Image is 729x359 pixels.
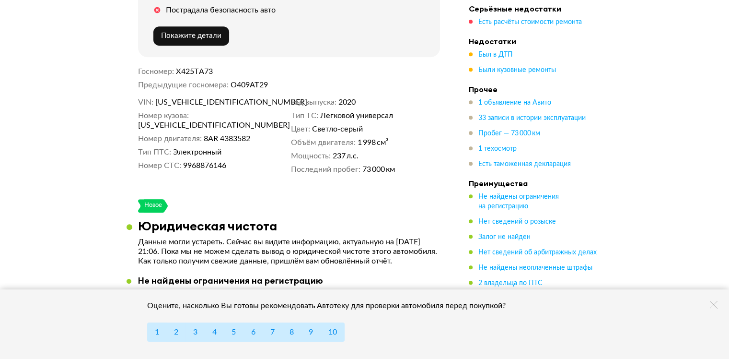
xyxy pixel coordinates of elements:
[155,328,159,336] span: 1
[138,111,189,120] dt: Номер кузова
[301,323,321,342] button: 9
[333,151,359,161] span: 237 л.с.
[291,138,356,147] dt: Объём двигателя
[138,80,229,90] dt: Предыдущие госномера
[358,138,389,147] span: 1 998 см³
[338,97,356,107] span: 2020
[231,80,440,90] dd: О409АТ29
[478,234,531,240] span: Залог не найден
[138,161,181,170] dt: Номер СТС
[263,323,282,342] button: 7
[153,26,229,46] button: Покажите детали
[185,323,205,342] button: 3
[478,264,592,271] span: Не найдены неоплаченные штрафы
[270,328,275,336] span: 7
[478,145,517,152] span: 1 техосмотр
[478,280,543,287] span: 2 владельца по ПТС
[204,134,250,144] span: 8АR 4383582
[176,68,213,75] span: Х425ТА73
[251,328,255,336] span: 6
[478,218,556,225] span: Нет сведений о розыске
[138,147,171,157] dt: Тип ПТС
[166,323,186,342] button: 2
[282,323,301,342] button: 8
[144,199,162,213] div: Новое
[183,161,226,170] span: 9968876146
[212,328,217,336] span: 4
[138,67,174,76] dt: Госномер
[138,134,202,144] dt: Номер двигателя
[291,97,336,107] dt: Год выпуска
[289,328,294,336] span: 8
[362,165,395,174] span: 73 000 км
[224,323,243,342] button: 5
[147,323,167,342] button: 1
[231,328,236,336] span: 5
[161,32,221,39] span: Покажите детали
[469,4,603,13] h4: Серьёзные недостатки
[478,193,559,210] span: Не найдены ограничения на регистрацию
[478,115,586,121] span: 33 записи в истории эксплуатации
[291,111,318,120] dt: Тип ТС
[291,124,310,134] dt: Цвет
[312,124,363,134] span: Светло-серый
[478,161,571,168] span: Есть таможенная декларация
[469,84,603,94] h4: Прочее
[243,323,263,342] button: 6
[328,328,336,336] span: 10
[166,5,276,15] div: Пострадала безопасность авто
[138,218,277,233] h3: Юридическая чистота
[309,328,313,336] span: 9
[320,323,344,342] button: 10
[478,249,597,256] span: Нет сведений об арбитражных делах
[291,165,360,174] dt: Последний пробег
[174,328,178,336] span: 2
[193,328,197,336] span: 3
[320,111,393,120] span: Легковой универсал
[155,97,266,107] span: [US_VEHICLE_IDENTIFICATION_NUMBER]
[478,130,540,137] span: Пробег — 73 000 км
[469,36,603,46] h4: Недостатки
[478,67,556,73] span: Были кузовные ремонты
[469,179,603,188] h4: Преимущества
[138,97,153,107] dt: VIN
[478,99,551,106] span: 1 объявление на Авито
[138,237,440,266] p: Данные могли устареть. Сейчас вы видите информацию, актуальную на [DATE] 21:06. Пока мы не можем ...
[291,151,331,161] dt: Мощность
[478,19,582,25] span: Есть расчёты стоимости ремонта
[173,147,221,157] span: Электронный
[478,51,513,58] span: Был в ДТП
[138,120,248,130] span: [US_VEHICLE_IDENTIFICATION_NUMBER]
[138,275,323,286] div: Не найдены ограничения на регистрацию
[147,301,519,311] div: Оцените, насколько Вы готовы рекомендовать Автотеку для проверки автомобиля перед покупкой?
[205,323,224,342] button: 4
